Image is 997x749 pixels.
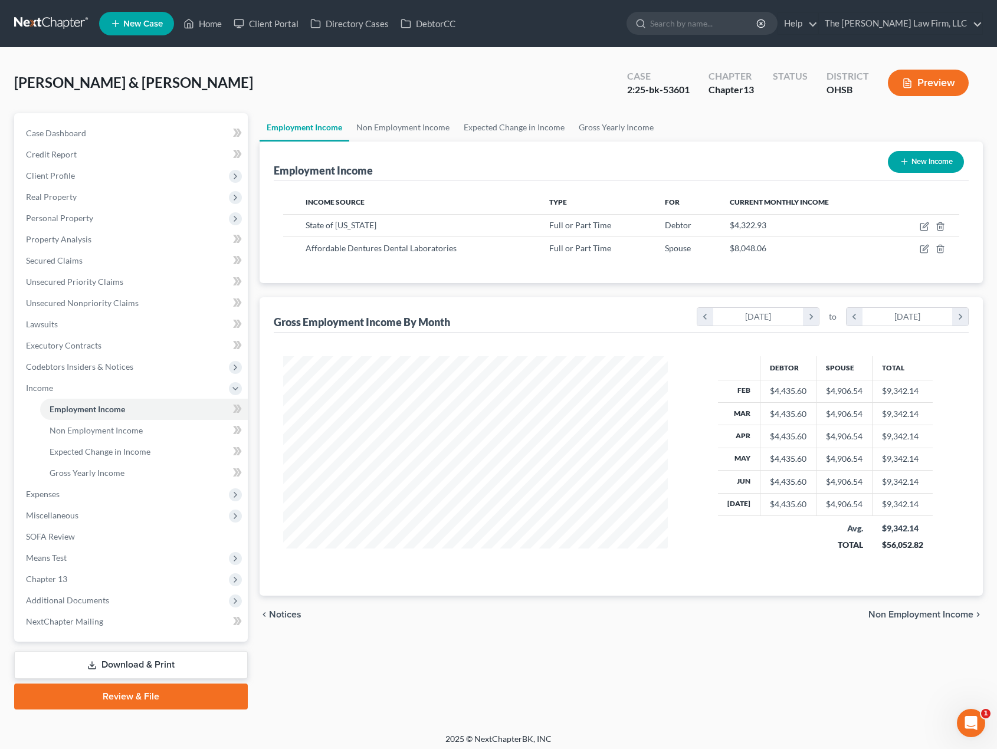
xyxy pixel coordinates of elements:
[697,308,713,326] i: chevron_left
[826,385,862,397] div: $4,906.54
[770,453,806,465] div: $4,435.60
[957,709,985,737] iframe: Intercom live chat
[981,709,991,718] span: 1
[665,220,691,230] span: Debtor
[770,431,806,442] div: $4,435.60
[14,651,248,679] a: Download & Print
[50,446,150,456] span: Expected Change in Income
[549,198,567,206] span: Type
[826,408,862,420] div: $4,906.54
[873,402,933,425] td: $9,342.14
[778,13,818,34] a: Help
[457,113,572,142] a: Expected Change in Income
[228,13,304,34] a: Client Portal
[826,476,862,488] div: $4,906.54
[888,70,969,96] button: Preview
[770,408,806,420] div: $4,435.60
[743,84,754,95] span: 13
[26,510,78,520] span: Miscellaneous
[803,308,819,326] i: chevron_right
[760,356,816,380] th: Debtor
[26,362,133,372] span: Codebtors Insiders & Notices
[26,298,139,308] span: Unsecured Nonpriority Claims
[770,385,806,397] div: $4,435.60
[827,70,869,83] div: District
[572,113,661,142] a: Gross Yearly Income
[718,425,760,448] th: Apr
[17,335,248,356] a: Executory Contracts
[26,489,60,499] span: Expenses
[826,539,863,551] div: TOTAL
[26,340,101,350] span: Executory Contracts
[17,229,248,250] a: Property Analysis
[862,308,953,326] div: [DATE]
[816,356,873,380] th: Spouse
[40,441,248,462] a: Expected Change in Income
[26,170,75,180] span: Client Profile
[882,539,923,551] div: $56,052.82
[718,448,760,470] th: May
[178,13,228,34] a: Home
[14,74,253,91] span: [PERSON_NAME] & [PERSON_NAME]
[650,12,758,34] input: Search by name...
[718,402,760,425] th: Mar
[17,314,248,335] a: Lawsuits
[26,149,77,159] span: Credit Report
[50,404,125,414] span: Employment Income
[50,468,124,478] span: Gross Yearly Income
[274,315,450,329] div: Gross Employment Income By Month
[549,220,611,230] span: Full or Part Time
[826,431,862,442] div: $4,906.54
[773,70,808,83] div: Status
[730,243,766,253] span: $8,048.06
[665,243,691,253] span: Spouse
[14,684,248,709] a: Review & File
[17,123,248,144] a: Case Dashboard
[26,553,67,563] span: Means Test
[17,611,248,632] a: NextChapter Mailing
[26,255,83,265] span: Secured Claims
[665,198,680,206] span: For
[17,144,248,165] a: Credit Report
[627,83,690,97] div: 2:25-bk-53601
[306,220,376,230] span: State of [US_STATE]
[274,163,373,178] div: Employment Income
[549,243,611,253] span: Full or Part Time
[26,234,91,244] span: Property Analysis
[868,610,983,619] button: Non Employment Income chevron_right
[260,610,301,619] button: chevron_left Notices
[17,293,248,314] a: Unsecured Nonpriority Claims
[730,198,829,206] span: Current Monthly Income
[770,476,806,488] div: $4,435.60
[26,128,86,138] span: Case Dashboard
[826,453,862,465] div: $4,906.54
[826,523,863,534] div: Avg.
[718,471,760,493] th: Jun
[873,448,933,470] td: $9,342.14
[873,380,933,402] td: $9,342.14
[847,308,862,326] i: chevron_left
[627,70,690,83] div: Case
[888,151,964,173] button: New Income
[873,493,933,515] td: $9,342.14
[17,526,248,547] a: SOFA Review
[40,462,248,484] a: Gross Yearly Income
[713,308,803,326] div: [DATE]
[26,574,67,584] span: Chapter 13
[829,311,837,323] span: to
[26,531,75,541] span: SOFA Review
[770,498,806,510] div: $4,435.60
[349,113,457,142] a: Non Employment Income
[306,243,457,253] span: Affordable Dentures Dental Laboratories
[269,610,301,619] span: Notices
[873,356,933,380] th: Total
[973,610,983,619] i: chevron_right
[260,610,269,619] i: chevron_left
[730,220,766,230] span: $4,322.93
[40,399,248,420] a: Employment Income
[50,425,143,435] span: Non Employment Income
[40,420,248,441] a: Non Employment Income
[306,198,365,206] span: Income Source
[26,383,53,393] span: Income
[826,498,862,510] div: $4,906.54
